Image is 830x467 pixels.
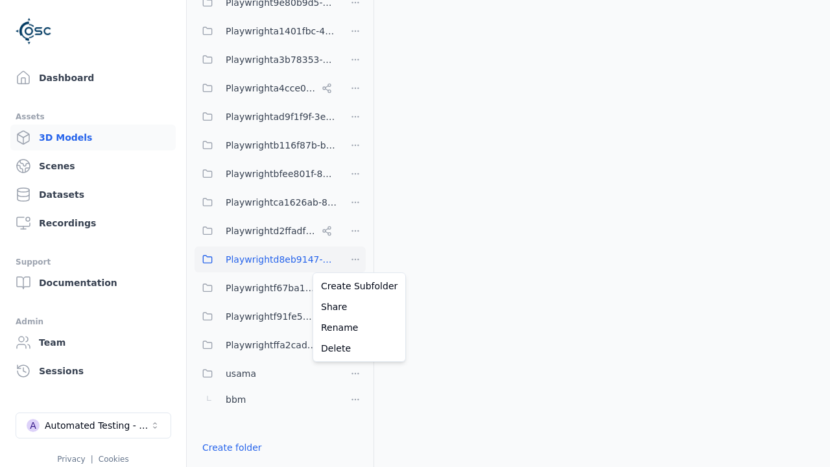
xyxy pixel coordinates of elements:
a: Create Subfolder [316,276,403,296]
a: Delete [316,338,403,359]
a: Rename [316,317,403,338]
a: Share [316,296,403,317]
